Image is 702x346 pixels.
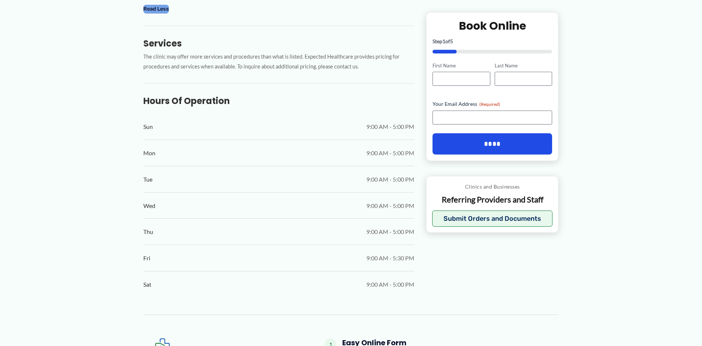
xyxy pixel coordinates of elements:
[442,38,445,44] span: 1
[143,5,169,14] button: Read Less
[366,200,414,211] span: 9:00 AM - 5:00 PM
[433,62,490,69] label: First Name
[366,226,414,237] span: 9:00 AM - 5:00 PM
[143,253,150,264] span: Fri
[495,62,552,69] label: Last Name
[366,174,414,185] span: 9:00 AM - 5:00 PM
[143,95,414,107] h3: Hours of Operation
[366,279,414,290] span: 9:00 AM - 5:00 PM
[432,194,552,205] p: Referring Providers and Staff
[143,226,153,237] span: Thu
[143,174,152,185] span: Tue
[143,38,414,49] h3: Services
[143,279,151,290] span: Sat
[143,200,155,211] span: Wed
[366,121,414,132] span: 9:00 AM - 5:00 PM
[143,121,153,132] span: Sun
[433,18,552,33] h2: Book Online
[450,38,453,44] span: 5
[143,52,414,72] p: The clinic may offer more services and procedures than what is listed. Expected Healthcare provid...
[143,148,155,159] span: Mon
[366,253,414,264] span: 9:00 AM - 5:30 PM
[366,148,414,159] span: 9:00 AM - 5:00 PM
[432,182,552,191] p: Clinics and Businesses
[479,101,500,107] span: (Required)
[433,38,552,44] p: Step of
[433,100,552,108] label: Your Email Address
[432,210,552,226] button: Submit Orders and Documents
